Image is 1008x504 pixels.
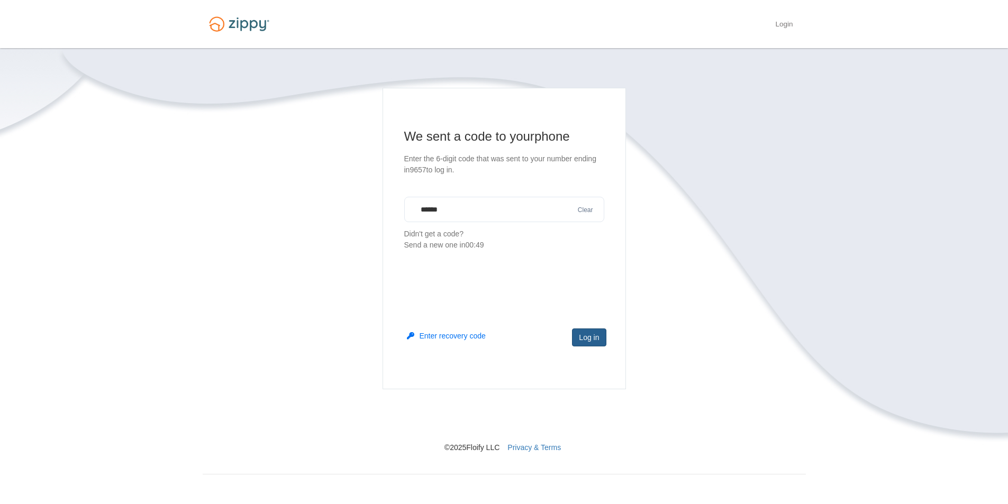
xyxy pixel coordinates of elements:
[203,12,276,36] img: Logo
[507,443,561,452] a: Privacy & Terms
[575,205,596,215] button: Clear
[404,128,604,145] h1: We sent a code to your phone
[407,331,486,341] button: Enter recovery code
[404,228,604,251] p: Didn't get a code?
[775,20,793,31] a: Login
[572,328,606,346] button: Log in
[404,240,604,251] div: Send a new one in 00:49
[404,153,604,176] p: Enter the 6-digit code that was sent to your number ending in 9657 to log in.
[203,389,806,453] nav: © 2025 Floify LLC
